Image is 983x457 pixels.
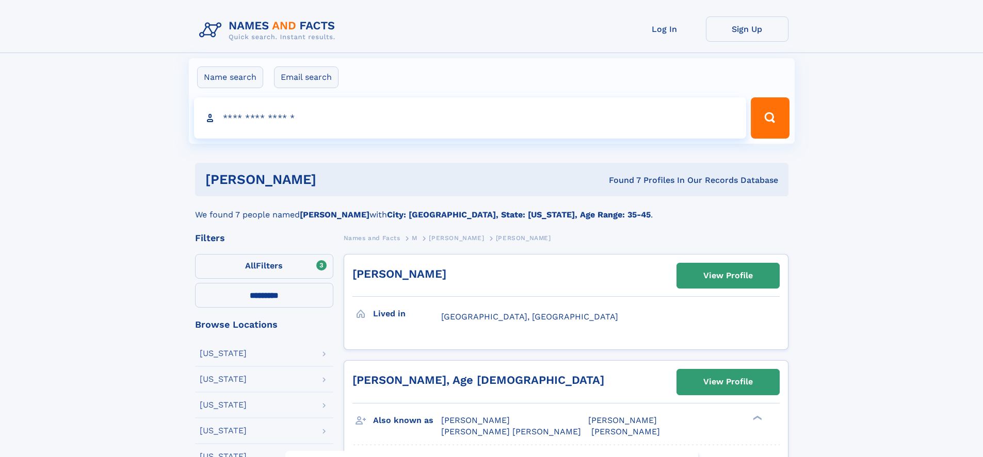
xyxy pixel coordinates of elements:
[373,305,441,323] h3: Lived in
[352,267,446,280] a: [PERSON_NAME]
[412,231,417,244] a: M
[387,210,651,219] b: City: [GEOGRAPHIC_DATA], State: [US_STATE], Age Range: 35-45
[412,234,417,242] span: M
[588,415,657,425] span: [PERSON_NAME]
[195,233,333,243] div: Filters
[441,427,581,436] span: [PERSON_NAME] [PERSON_NAME]
[195,254,333,279] label: Filters
[200,375,247,383] div: [US_STATE]
[200,427,247,435] div: [US_STATE]
[200,401,247,409] div: [US_STATE]
[195,196,788,221] div: We found 7 people named with .
[429,231,484,244] a: [PERSON_NAME]
[462,175,778,186] div: Found 7 Profiles In Our Records Database
[195,16,344,44] img: Logo Names and Facts
[677,263,779,288] a: View Profile
[703,370,753,394] div: View Profile
[496,234,551,242] span: [PERSON_NAME]
[750,414,763,421] div: ❯
[195,320,333,329] div: Browse Locations
[623,16,706,42] a: Log In
[706,16,788,42] a: Sign Up
[751,97,789,139] button: Search Button
[441,415,510,425] span: [PERSON_NAME]
[344,231,400,244] a: Names and Facts
[373,412,441,429] h3: Also known as
[429,234,484,242] span: [PERSON_NAME]
[300,210,369,219] b: [PERSON_NAME]
[703,264,753,287] div: View Profile
[352,374,604,386] a: [PERSON_NAME], Age [DEMOGRAPHIC_DATA]
[194,97,747,139] input: search input
[245,261,256,270] span: All
[441,312,618,321] span: [GEOGRAPHIC_DATA], [GEOGRAPHIC_DATA]
[677,369,779,394] a: View Profile
[205,173,463,186] h1: [PERSON_NAME]
[591,427,660,436] span: [PERSON_NAME]
[274,66,339,88] label: Email search
[200,349,247,358] div: [US_STATE]
[197,66,263,88] label: Name search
